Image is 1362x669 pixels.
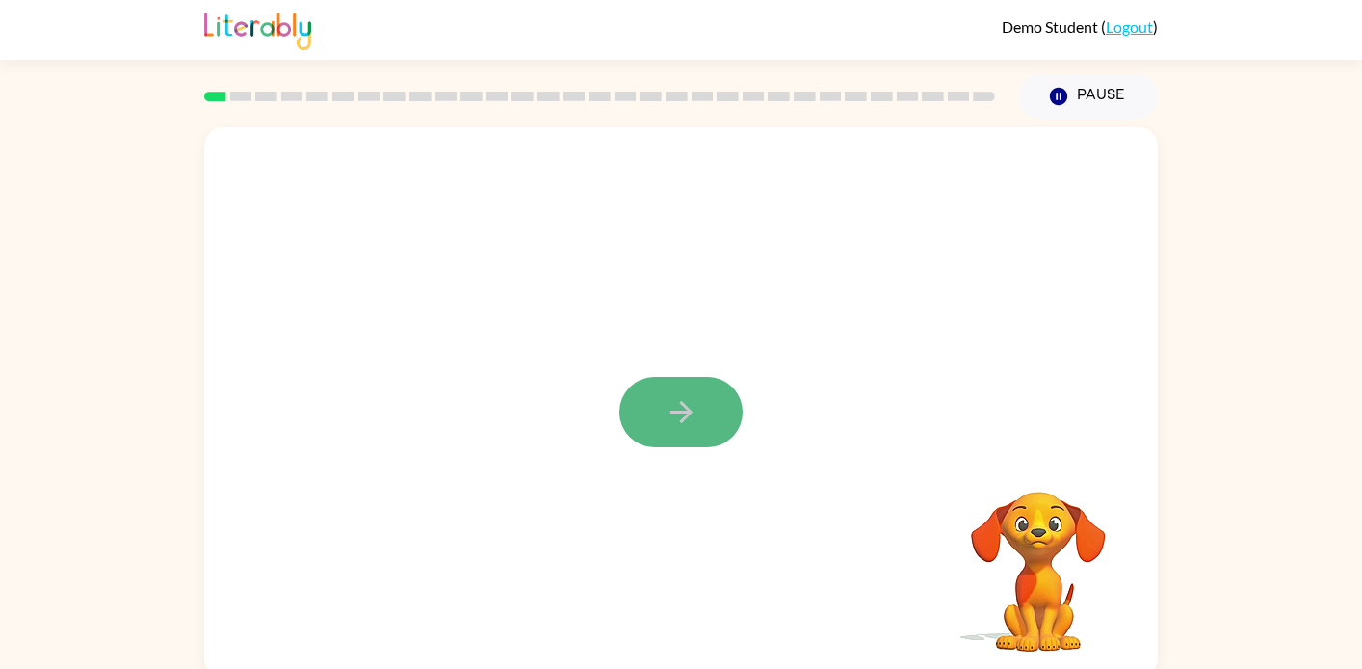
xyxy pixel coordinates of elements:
[1002,17,1101,36] span: Demo Student
[1106,17,1153,36] a: Logout
[1002,17,1158,36] div: ( )
[1018,74,1158,119] button: Pause
[204,8,311,50] img: Literably
[942,462,1135,655] video: Your browser must support playing .mp4 files to use Literably. Please try using another browser.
